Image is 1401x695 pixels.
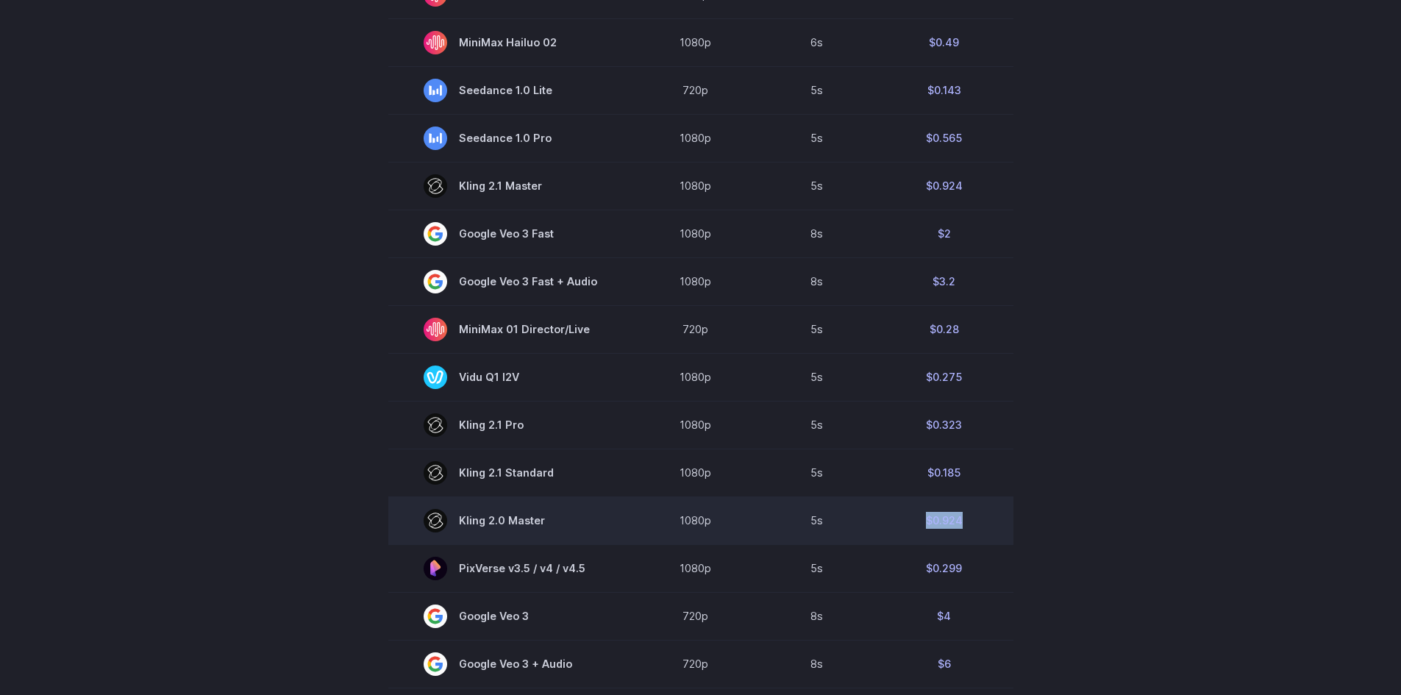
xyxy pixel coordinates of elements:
[632,544,759,592] td: 1080p
[759,496,875,544] td: 5s
[875,305,1013,353] td: $0.28
[875,449,1013,496] td: $0.185
[632,449,759,496] td: 1080p
[875,114,1013,162] td: $0.565
[424,605,597,628] span: Google Veo 3
[424,270,597,293] span: Google Veo 3 Fast + Audio
[875,544,1013,592] td: $0.299
[875,162,1013,210] td: $0.924
[424,557,597,580] span: PixVerse v3.5 / v4 / v4.5
[632,162,759,210] td: 1080p
[759,401,875,449] td: 5s
[875,496,1013,544] td: $0.924
[759,257,875,305] td: 8s
[759,114,875,162] td: 5s
[424,126,597,150] span: Seedance 1.0 Pro
[632,496,759,544] td: 1080p
[759,640,875,688] td: 8s
[632,353,759,401] td: 1080p
[759,210,875,257] td: 8s
[632,114,759,162] td: 1080p
[875,210,1013,257] td: $2
[424,461,597,485] span: Kling 2.1 Standard
[424,413,597,437] span: Kling 2.1 Pro
[875,257,1013,305] td: $3.2
[424,318,597,341] span: MiniMax 01 Director/Live
[759,592,875,640] td: 8s
[875,353,1013,401] td: $0.275
[424,366,597,389] span: Vidu Q1 I2V
[424,652,597,676] span: Google Veo 3 + Audio
[875,401,1013,449] td: $0.323
[759,162,875,210] td: 5s
[875,640,1013,688] td: $6
[632,305,759,353] td: 720p
[632,401,759,449] td: 1080p
[632,592,759,640] td: 720p
[632,640,759,688] td: 720p
[424,174,597,198] span: Kling 2.1 Master
[759,305,875,353] td: 5s
[424,222,597,246] span: Google Veo 3 Fast
[632,257,759,305] td: 1080p
[759,353,875,401] td: 5s
[759,544,875,592] td: 5s
[759,449,875,496] td: 5s
[632,210,759,257] td: 1080p
[875,592,1013,640] td: $4
[424,509,597,532] span: Kling 2.0 Master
